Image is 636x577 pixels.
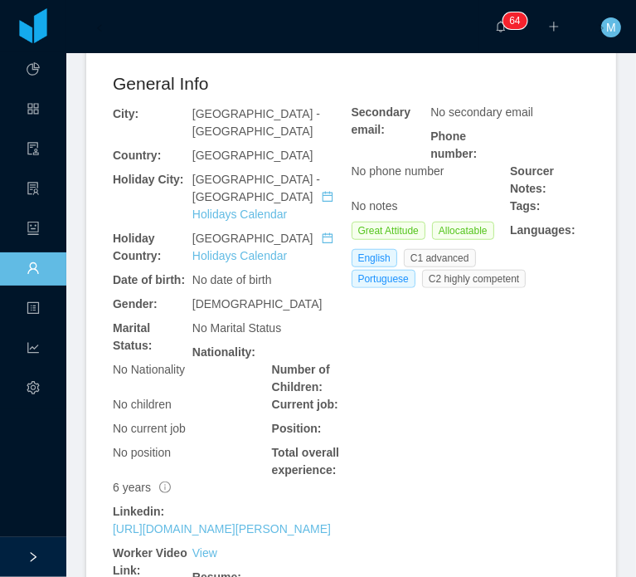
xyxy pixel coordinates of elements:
a: icon: profile [27,292,40,327]
a: icon: appstore [27,93,40,128]
span: Great Attitude [352,222,425,240]
span: M [606,17,616,37]
span: No position [113,446,171,459]
i: icon: left [95,24,104,32]
span: No phone number [352,164,444,178]
sup: 64 [502,12,527,29]
i: icon: bell [495,21,507,32]
i: icon: calendar [322,232,333,244]
span: English [352,249,397,267]
b: City: [113,107,138,120]
i: icon: setting [27,374,40,407]
a: icon: user [27,252,40,287]
span: Portuguese [352,270,415,288]
i: icon: calendar [322,191,333,203]
i: icon: right [597,24,605,32]
span: No date of birth [192,273,272,286]
span: [GEOGRAPHIC_DATA] [192,149,313,162]
b: Date of birth: [113,273,185,286]
b: Nationality: [192,345,255,359]
i: icon: plus [548,21,560,32]
b: Holiday Country: [113,232,161,262]
span: C2 highly competent [422,270,526,288]
b: Gender: [113,297,158,311]
span: [GEOGRAPHIC_DATA] - [GEOGRAPHIC_DATA] [192,173,337,221]
i: icon: line-chart [27,334,40,367]
b: Sourcer Notes: [510,164,554,195]
b: Tags: [510,199,540,213]
b: Total overall experience: [272,446,339,477]
i: icon: solution [27,174,40,208]
a: View [192,546,217,560]
b: Secondary email: [352,105,411,136]
span: No children [113,398,172,411]
b: Holiday City: [113,173,184,186]
span: C1 advanced [404,249,476,267]
b: Worker Video Link: [113,546,187,577]
span: No notes [352,199,398,213]
span: Allocatable [432,222,494,240]
b: Marital Status: [113,321,152,352]
h2: General Info [113,71,352,97]
a: [URL][DOMAIN_NAME][PERSON_NAME] [113,522,331,535]
b: Current job: [272,398,338,411]
b: Position: [272,422,322,435]
span: No Marital Status [192,321,281,335]
b: Linkedin: [113,505,164,518]
span: [GEOGRAPHIC_DATA] [192,232,337,262]
span: No secondary email [430,105,533,119]
span: [GEOGRAPHIC_DATA] - [GEOGRAPHIC_DATA] [192,107,320,138]
p: 6 [509,12,515,29]
span: info-circle [159,482,171,493]
p: 4 [515,12,521,29]
span: No current job [113,422,186,435]
span: [DEMOGRAPHIC_DATA] [192,297,323,311]
a: icon: audit [27,133,40,168]
span: 6 years [113,481,171,494]
a: icon: pie-chart [27,53,40,88]
a: icon: robot [27,213,40,247]
b: Country: [113,149,161,162]
b: Languages: [510,223,575,237]
span: No Nationality [113,363,185,376]
b: Number of Children: [272,363,330,394]
b: Phone number: [430,130,477,160]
